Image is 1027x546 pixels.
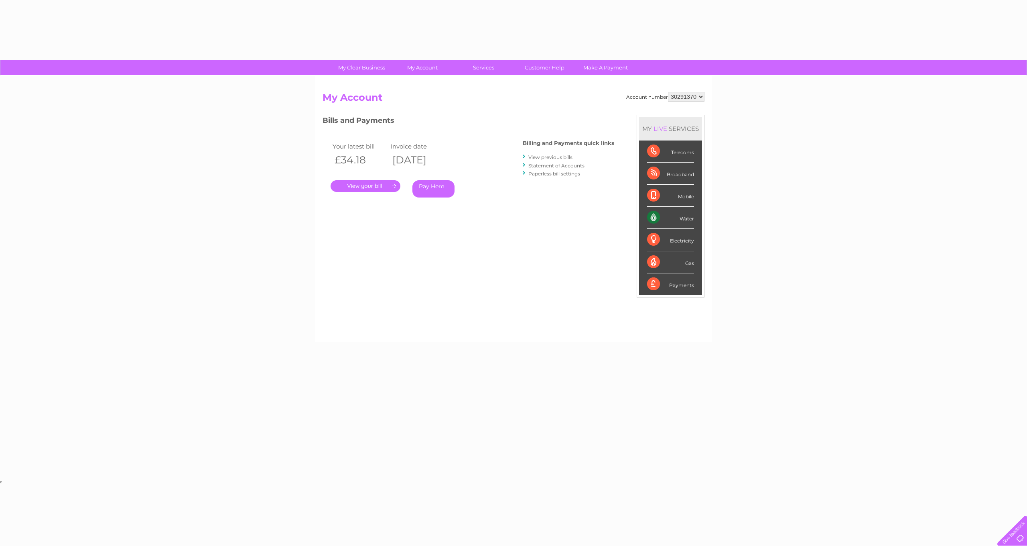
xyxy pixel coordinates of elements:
[390,60,456,75] a: My Account
[528,154,572,160] a: View previous bills
[388,141,446,152] td: Invoice date
[647,185,694,207] div: Mobile
[323,115,614,129] h3: Bills and Payments
[528,163,585,169] a: Statement of Accounts
[331,180,400,192] a: .
[647,273,694,295] div: Payments
[528,171,580,177] a: Paperless bill settings
[323,92,704,107] h2: My Account
[331,152,388,168] th: £34.18
[647,251,694,273] div: Gas
[523,140,614,146] h4: Billing and Payments quick links
[412,180,455,198] a: Pay Here
[647,207,694,229] div: Water
[647,141,694,163] div: Telecoms
[572,60,639,75] a: Make A Payment
[652,125,669,132] div: LIVE
[388,152,446,168] th: [DATE]
[329,60,395,75] a: My Clear Business
[331,141,388,152] td: Your latest bill
[451,60,517,75] a: Services
[647,163,694,185] div: Broadband
[626,92,704,102] div: Account number
[647,229,694,251] div: Electricity
[639,117,702,140] div: MY SERVICES
[511,60,578,75] a: Customer Help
